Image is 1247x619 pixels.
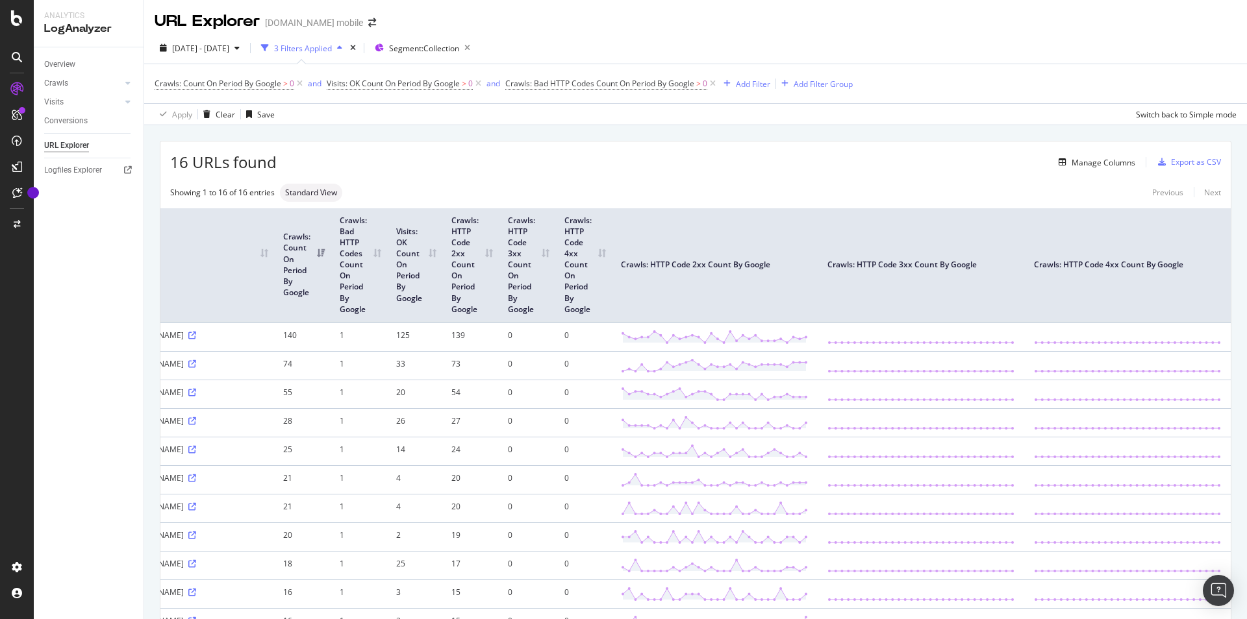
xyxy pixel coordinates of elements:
[442,208,498,322] th: Crawls: HTTP Code 2xx Count On Period By Google: activate to sort column ascending
[498,351,555,380] td: 0
[330,465,386,494] td: 1
[555,351,611,380] td: 0
[101,387,264,398] div: [URL][DOMAIN_NAME]
[274,43,332,54] div: 3 Filters Applied
[1024,208,1231,322] th: Crawls: HTTP Code 4xx Count By Google
[498,465,555,494] td: 0
[44,58,134,71] a: Overview
[273,494,330,522] td: 21
[442,579,498,608] td: 15
[101,415,264,426] div: [URL][DOMAIN_NAME]
[368,18,376,27] div: arrow-right-arrow-left
[818,208,1024,322] th: Crawls: HTTP Code 3xx Count By Google
[330,579,386,608] td: 1
[1203,575,1234,606] div: Open Intercom Messenger
[330,408,386,437] td: 1
[308,77,321,90] button: and
[498,408,555,437] td: 0
[498,551,555,579] td: 0
[101,358,264,369] div: [URL][DOMAIN_NAME]
[442,437,498,465] td: 24
[101,501,264,512] div: [URL][DOMAIN_NAME]
[389,43,459,54] span: Segment: Collection
[442,522,498,551] td: 19
[330,437,386,465] td: 1
[257,109,275,120] div: Save
[555,380,611,408] td: 0
[486,78,500,89] div: and
[273,380,330,408] td: 55
[216,109,235,120] div: Clear
[283,78,288,89] span: >
[386,579,442,608] td: 3
[442,408,498,437] td: 27
[92,208,273,322] th: Full URL: activate to sort column ascending
[386,322,442,351] td: 125
[442,465,498,494] td: 20
[273,579,330,608] td: 16
[241,104,275,125] button: Save
[327,78,460,89] span: Visits: OK Count On Period By Google
[386,494,442,522] td: 4
[273,208,330,322] th: Crawls: Count On Period By Google: activate to sort column ascending
[330,551,386,579] td: 1
[1136,109,1237,120] div: Switch back to Simple mode
[273,465,330,494] td: 21
[498,380,555,408] td: 0
[386,208,442,322] th: Visits: OK Count On Period By Google: activate to sort column ascending
[498,522,555,551] td: 0
[44,58,75,71] div: Overview
[101,587,264,598] div: [URL][DOMAIN_NAME]
[44,95,64,109] div: Visits
[280,184,342,202] div: neutral label
[170,151,277,173] span: 16 URLs found
[462,78,466,89] span: >
[498,579,555,608] td: 0
[794,79,853,90] div: Add Filter Group
[555,408,611,437] td: 0
[718,76,770,91] button: Add Filter
[172,109,192,120] div: Apply
[498,437,555,465] td: 0
[308,78,321,89] div: and
[1053,154,1135,170] button: Manage Columns
[44,114,134,128] a: Conversions
[273,551,330,579] td: 18
[290,75,294,93] span: 0
[498,494,555,522] td: 0
[696,78,701,89] span: >
[703,75,707,93] span: 0
[273,522,330,551] td: 20
[468,75,473,93] span: 0
[611,208,818,322] th: Crawls: HTTP Code 2xx Count By Google
[1153,152,1221,173] button: Export as CSV
[555,579,611,608] td: 0
[442,494,498,522] td: 20
[101,558,264,569] div: [URL][DOMAIN_NAME]
[44,139,89,152] div: URL Explorer
[736,79,770,90] div: Add Filter
[1131,104,1237,125] button: Switch back to Simple mode
[330,380,386,408] td: 1
[44,164,134,177] a: Logfiles Explorer
[498,208,555,322] th: Crawls: HTTP Code 3xx Count On Period By Google: activate to sort column ascending
[555,551,611,579] td: 0
[27,187,39,199] div: Tooltip anchor
[172,43,229,54] span: [DATE] - [DATE]
[256,38,347,58] button: 3 Filters Applied
[386,408,442,437] td: 26
[155,104,192,125] button: Apply
[386,465,442,494] td: 4
[44,77,68,90] div: Crawls
[776,76,853,91] button: Add Filter Group
[347,42,359,55] div: times
[442,380,498,408] td: 54
[155,10,260,32] div: URL Explorer
[555,437,611,465] td: 0
[198,104,235,125] button: Clear
[386,522,442,551] td: 2
[330,494,386,522] td: 1
[44,164,102,177] div: Logfiles Explorer
[44,114,88,128] div: Conversions
[273,322,330,351] td: 140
